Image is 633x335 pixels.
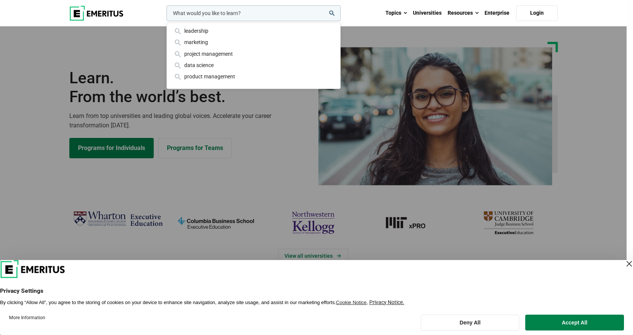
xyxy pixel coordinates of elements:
[173,72,334,81] div: product management
[516,5,558,21] a: Login
[173,50,334,58] div: project management
[173,38,334,46] div: marketing
[173,27,334,35] div: leadership
[167,5,341,21] input: woocommerce-product-search-field-0
[173,61,334,69] div: data science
